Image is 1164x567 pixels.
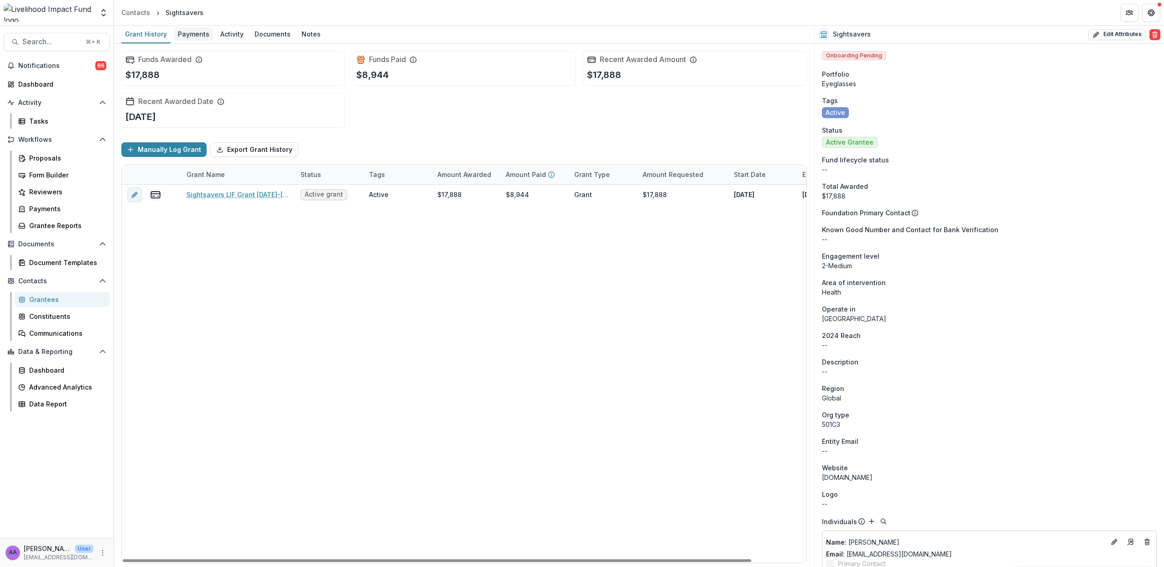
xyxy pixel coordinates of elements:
[822,517,857,526] p: Individuals
[18,136,95,144] span: Workflows
[797,165,865,184] div: End Date
[432,165,500,184] div: Amount Awarded
[822,393,1157,403] p: Global
[125,68,160,82] p: $17,888
[822,420,1157,429] p: 501C3
[569,165,637,184] div: Grant Type
[15,380,110,395] a: Advanced Analytics
[600,55,686,64] h2: Recent Awarded Amount
[826,109,845,117] span: Active
[29,258,103,267] div: Document Templates
[15,114,110,129] a: Tasks
[506,170,546,179] p: Amount Paid
[18,277,95,285] span: Contacts
[878,516,889,527] button: Search
[356,68,389,82] p: $8,944
[15,309,110,324] a: Constituents
[24,544,71,553] p: [PERSON_NAME]
[1109,536,1120,547] button: Edit
[18,79,103,89] div: Dashboard
[364,165,432,184] div: Tags
[1120,4,1138,22] button: Partners
[174,27,213,41] div: Payments
[822,79,1157,88] p: Eyeglasses
[84,37,102,47] div: ⌘ + K
[822,473,873,481] a: [DOMAIN_NAME]
[728,165,797,184] div: Start Date
[826,537,1105,547] a: Name: [PERSON_NAME]
[118,6,207,19] nav: breadcrumb
[4,237,110,251] button: Open Documents
[432,170,497,179] div: Amount Awarded
[822,384,844,393] span: Region
[29,170,103,180] div: Form Builder
[826,550,845,558] span: Email:
[4,344,110,359] button: Open Data & Reporting
[29,116,103,126] div: Tasks
[822,287,1157,297] p: Health
[643,190,667,199] div: $17,888
[29,295,103,304] div: Grantees
[29,187,103,197] div: Reviewers
[295,165,364,184] div: Status
[500,165,569,184] div: Amount Paid
[29,153,103,163] div: Proposals
[822,340,1157,350] p: --
[15,255,110,270] a: Document Templates
[295,170,327,179] div: Status
[15,218,110,233] a: Grantee Reports
[97,547,108,558] button: More
[369,55,406,64] h2: Funds Paid
[587,68,621,82] p: $17,888
[15,201,110,216] a: Payments
[506,190,529,199] div: $8,944
[305,191,343,198] span: Active grant
[15,292,110,307] a: Grantees
[217,27,247,41] div: Activity
[127,187,142,202] button: edit
[24,553,94,562] p: [EMAIL_ADDRESS][DOMAIN_NAME]
[1149,29,1160,40] button: Delete
[251,26,294,43] a: Documents
[97,4,110,22] button: Open entity switcher
[734,190,754,199] p: [DATE]
[217,26,247,43] a: Activity
[822,234,1157,244] p: --
[121,142,207,157] button: Manually Log Grant
[181,165,295,184] div: Grant Name
[822,437,858,446] span: Entity Email
[822,463,848,473] span: Website
[138,97,213,106] h2: Recent Awarded Date
[150,189,161,200] button: view-payments
[15,363,110,378] a: Dashboard
[797,170,837,179] div: End Date
[1088,29,1146,40] button: Edit Attributes
[822,208,910,218] p: Foundation Primary Contact
[822,165,1157,174] p: --
[822,125,842,135] span: Status
[15,151,110,166] a: Proposals
[75,545,94,553] p: User
[569,170,615,179] div: Grant Type
[121,8,150,17] div: Contacts
[4,274,110,288] button: Open Contacts
[138,55,192,64] h2: Funds Awarded
[637,165,728,184] div: Amount Requested
[125,110,156,124] p: [DATE]
[15,326,110,341] a: Communications
[826,537,1105,547] p: [PERSON_NAME]
[18,348,95,356] span: Data & Reporting
[121,26,171,43] a: Grant History
[822,261,1157,270] p: 2-Medium
[1123,535,1138,549] a: Go to contact
[298,27,324,41] div: Notes
[822,489,838,499] span: Logo
[822,182,868,191] span: Total Awarded
[29,204,103,213] div: Payments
